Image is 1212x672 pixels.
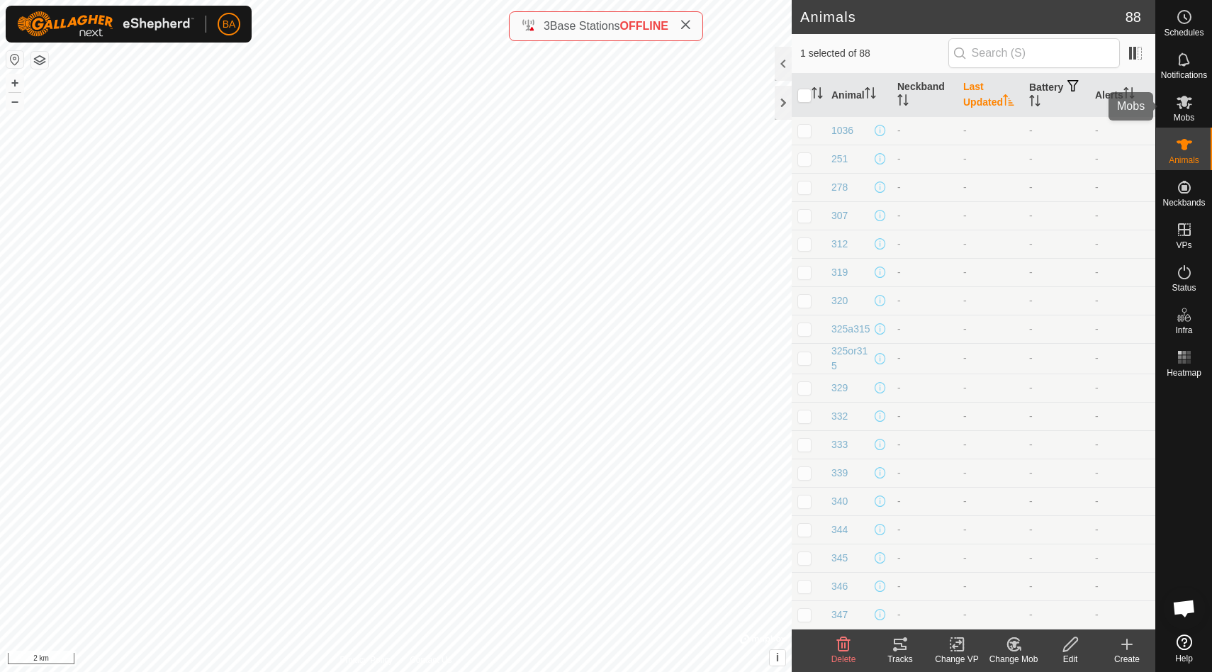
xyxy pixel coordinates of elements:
td: - [1089,230,1155,258]
span: Animals [1169,156,1199,164]
td: - [1089,315,1155,343]
span: - [963,410,967,422]
td: - [1023,629,1089,657]
div: - [897,322,952,337]
td: - [1089,145,1155,173]
td: - [1023,374,1089,402]
td: - [1089,629,1155,657]
th: Animal [826,74,892,117]
td: - [1089,201,1155,230]
td: - [1023,459,1089,487]
td: - [1023,258,1089,286]
td: - [1023,230,1089,258]
span: 325or315 [831,344,872,374]
th: Neckband [892,74,958,117]
span: Notifications [1161,71,1207,79]
span: - [963,552,967,564]
td: - [1089,459,1155,487]
td: - [1089,116,1155,145]
td: - [1023,402,1089,430]
span: 319 [831,265,848,280]
td: - [1023,116,1089,145]
div: - [897,551,952,566]
div: - [897,381,952,396]
span: 278 [831,180,848,195]
span: - [963,181,967,193]
a: Contact Us [410,654,451,666]
span: 346 [831,579,848,594]
td: - [1089,343,1155,374]
span: OFFLINE [620,20,668,32]
button: + [6,74,23,91]
span: - [963,495,967,507]
span: BA [223,17,236,32]
span: - [963,439,967,450]
span: - [963,295,967,306]
td: - [1023,286,1089,315]
span: 339 [831,466,848,481]
td: - [1089,515,1155,544]
div: - [897,409,952,424]
span: 325a315 [831,322,870,337]
span: Infra [1175,326,1192,335]
th: Battery [1023,74,1089,117]
div: - [897,152,952,167]
td: - [1023,600,1089,629]
div: - [897,607,952,622]
span: - [963,352,967,364]
div: - [897,579,952,594]
div: - [897,466,952,481]
td: - [1089,487,1155,515]
span: 307 [831,208,848,223]
span: Mobs [1174,113,1194,122]
div: - [897,208,952,223]
input: Search (S) [948,38,1120,68]
p-sorticon: Activate to sort [1029,97,1040,108]
div: - [897,293,952,308]
span: 320 [831,293,848,308]
span: - [963,210,967,221]
div: - [897,237,952,252]
div: - [897,123,952,138]
span: Status [1172,284,1196,292]
span: Schedules [1164,28,1203,37]
span: - [963,125,967,136]
div: Open chat [1163,587,1206,629]
td: - [1089,600,1155,629]
th: Alerts [1089,74,1155,117]
div: Change Mob [985,653,1042,666]
td: - [1089,286,1155,315]
span: - [963,524,967,535]
p-sorticon: Activate to sort [897,96,909,108]
div: - [897,351,952,366]
td: - [1023,544,1089,572]
td: - [1089,544,1155,572]
p-sorticon: Activate to sort [1123,89,1135,101]
p-sorticon: Activate to sort [1003,96,1014,108]
span: - [963,382,967,393]
p-sorticon: Activate to sort [812,89,823,101]
span: 1036 [831,123,853,138]
td: - [1023,572,1089,600]
span: - [963,609,967,620]
button: – [6,93,23,110]
div: Change VP [928,653,985,666]
span: 3 [544,20,550,32]
td: - [1089,258,1155,286]
span: 333 [831,437,848,452]
div: Create [1099,653,1155,666]
div: - [897,437,952,452]
td: - [1023,515,1089,544]
p-sorticon: Activate to sort [865,89,876,101]
span: 345 [831,551,848,566]
span: 88 [1126,6,1141,28]
span: 347 [831,607,848,622]
td: - [1023,145,1089,173]
div: - [897,180,952,195]
span: - [963,267,967,278]
span: VPs [1176,241,1191,250]
span: Base Stations [550,20,620,32]
span: - [963,153,967,164]
span: Heatmap [1167,369,1201,377]
span: 312 [831,237,848,252]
